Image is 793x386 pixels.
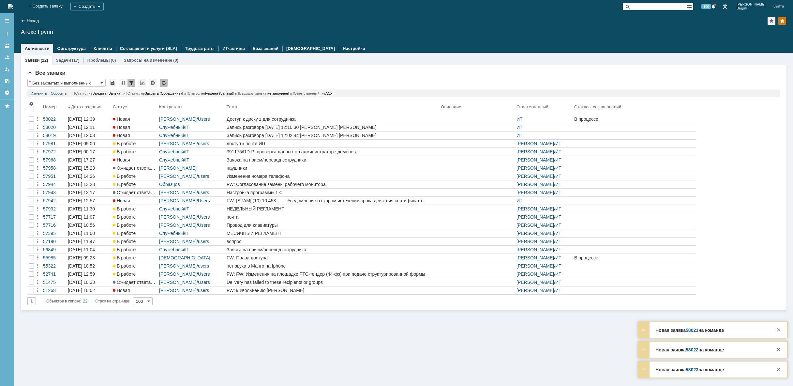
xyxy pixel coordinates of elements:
div: Заявка на прием/перевод сотрудника [227,157,438,162]
a: [DATE] 12:11 [67,123,112,131]
span: В работе [113,239,136,244]
a: ИТ [555,263,561,269]
a: Доступ к диску z для сотрудника [225,115,440,123]
div: 57716 [43,223,65,228]
div: 56849 [43,247,65,252]
a: [DATE] 09:06 [67,140,112,147]
div: 57981 [43,141,65,146]
a: [PERSON_NAME] [516,157,554,162]
a: 57943 [42,189,67,196]
a: ИТ [516,125,523,130]
a: [DATE] 15:23 [67,164,112,172]
a: 58022 [42,115,67,123]
a: Назад [27,18,39,23]
div: [DATE] 12:59 [68,271,95,277]
div: [DATE] 10:33 [68,280,95,285]
div: 55322 [43,263,65,269]
a: [PERSON_NAME] [516,190,554,195]
div: 51475 [43,280,65,285]
a: ИТ [516,133,523,138]
th: Номер [42,100,67,115]
span: Новая [113,125,130,130]
div: наушники [227,165,438,171]
a: Запросы на изменение [124,58,172,63]
a: [PERSON_NAME] [159,280,197,285]
div: Создать [70,3,104,10]
div: Настройка программы 1 С [227,190,438,195]
a: 57942 [42,197,67,205]
a: Новая [112,286,158,294]
a: [DATE] 12:57 [67,197,112,205]
a: [PERSON_NAME] [159,141,197,146]
div: В процессе [574,116,695,122]
a: Заявка на прием/перевод сотрудника [225,156,440,164]
a: [PERSON_NAME] [516,214,554,220]
a: [PERSON_NAME] [516,255,554,260]
div: 57932 [43,206,65,211]
a: IT [185,125,189,130]
div: 57190 [43,239,65,244]
span: Ожидает ответа контрагента [113,190,177,195]
a: Перейти на домашнюю страницу [8,4,13,9]
a: Запись разговора [DATE] 12:10:30 [PERSON_NAME] [PERSON_NAME] [225,123,440,131]
a: 391175/RD-P: проверка данных об администраторе доменов [225,148,440,156]
a: [DATE] 13:23 [67,180,112,188]
a: [PERSON_NAME] [516,247,554,252]
a: [DATE] 11:30 [67,205,112,213]
a: Запись разговора [DATE] 12:02:44 [PERSON_NAME] [PERSON_NAME] [225,131,440,139]
a: 57190 [42,238,67,245]
div: доступ к почте ИП [227,141,438,146]
a: Служебный [159,206,184,211]
div: 57717 [43,214,65,220]
a: ИТ [516,116,523,122]
a: [DATE] 12:59 [67,270,112,278]
a: Изменить [31,89,47,97]
div: 57942 [43,198,65,203]
a: Users [198,271,210,277]
span: В работе [113,231,136,236]
a: Мои заявки [2,64,12,74]
div: Тема [227,104,237,109]
a: Служебный [159,125,184,130]
a: [PERSON_NAME] [159,214,197,220]
div: Контрагент [159,104,184,109]
a: ИТ [516,198,523,203]
a: [DATE] 10:33 [67,278,112,286]
a: Соглашения и услуги (SLA) [120,46,177,51]
a: Новая [112,123,158,131]
a: В работе [112,238,158,245]
a: В процессе [573,254,696,262]
a: 57968 [42,156,67,164]
span: В работе [113,214,136,220]
a: ИТ [555,182,561,187]
a: [PERSON_NAME] [PERSON_NAME] [159,165,198,176]
div: Экспорт списка [149,79,157,87]
div: МЕСЯЧНЫЙ РЕГЛАМЕНТ [227,231,438,236]
div: Скопировать ссылку на список [138,79,146,87]
a: Users [198,214,210,220]
a: ИТ [555,214,561,220]
div: 57958 [43,165,65,171]
div: Ответственный [516,104,549,109]
a: Служебный [159,149,184,154]
div: Доступ к диску z для сотрудника [227,116,438,122]
div: [DATE] 09:06 [68,141,95,146]
a: Служебный [159,133,184,138]
div: Сохранить вид [109,79,116,87]
a: 57716 [42,221,67,229]
div: [DATE] 12:39 [68,116,95,122]
span: В работе [113,263,136,269]
a: Образцов [PERSON_NAME] [159,182,197,192]
span: В работе [113,141,136,146]
a: 52741 [42,270,67,278]
div: Дата создания [71,104,103,109]
div: [DATE] 10:52 [68,263,95,269]
a: 57395 [42,229,67,237]
div: FW: FW: Изменения на площадке РТС-тендер (44-фз) при подаче структурированной формы заявки [227,271,438,277]
a: [PERSON_NAME] [516,149,554,154]
a: 57958 [42,164,67,172]
a: ИТ [555,165,561,171]
a: IT [185,206,189,211]
span: В работе [113,255,136,260]
div: [DATE] 11:00 [68,231,95,236]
